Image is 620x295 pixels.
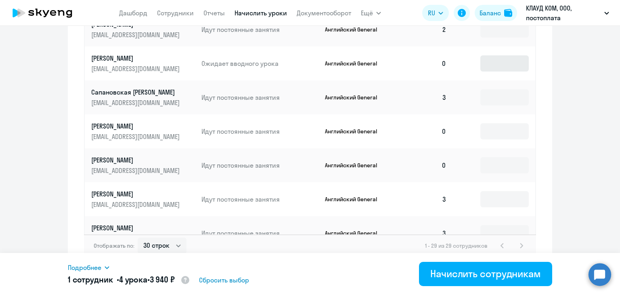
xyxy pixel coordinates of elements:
[91,200,182,209] p: [EMAIL_ADDRESS][DOMAIN_NAME]
[201,25,318,34] p: Идут постоянные занятия
[480,8,501,18] div: Баланс
[91,156,195,175] a: [PERSON_NAME][EMAIL_ADDRESS][DOMAIN_NAME]
[91,223,195,243] a: [PERSON_NAME][EMAIL_ADDRESS][DOMAIN_NAME]
[201,127,318,136] p: Идут постоянные занятия
[430,267,541,280] div: Начислить сотрудникам
[94,242,134,249] span: Отображать по:
[361,8,373,18] span: Ещё
[91,20,195,39] a: [PERSON_NAME][EMAIL_ADDRESS][DOMAIN_NAME]
[91,88,182,97] p: Сапановская [PERSON_NAME]
[396,13,453,46] td: 2
[91,132,182,141] p: [EMAIL_ADDRESS][DOMAIN_NAME]
[396,114,453,148] td: 0
[91,98,182,107] p: [EMAIL_ADDRESS][DOMAIN_NAME]
[504,9,512,17] img: balance
[325,26,385,33] p: Английский General
[201,229,318,238] p: Идут постоянные занятия
[201,59,318,68] p: Ожидает вводного урока
[119,274,147,284] span: 4 урока
[396,182,453,216] td: 3
[157,9,194,17] a: Сотрудники
[91,156,182,164] p: [PERSON_NAME]
[201,161,318,170] p: Идут постоянные занятия
[91,54,195,73] a: [PERSON_NAME][EMAIL_ADDRESS][DOMAIN_NAME]
[325,230,385,237] p: Английский General
[68,274,190,286] h5: 1 сотрудник • •
[325,60,385,67] p: Английский General
[201,93,318,102] p: Идут постоянные занятия
[91,190,182,198] p: [PERSON_NAME]
[203,9,225,17] a: Отчеты
[91,234,182,243] p: [EMAIL_ADDRESS][DOMAIN_NAME]
[91,30,182,39] p: [EMAIL_ADDRESS][DOMAIN_NAME]
[325,128,385,135] p: Английский General
[396,148,453,182] td: 0
[201,195,318,204] p: Идут постоянные занятия
[91,54,182,63] p: [PERSON_NAME]
[422,5,449,21] button: RU
[475,5,517,21] button: Балансbalance
[68,263,101,272] span: Подробнее
[91,190,195,209] a: [PERSON_NAME][EMAIL_ADDRESS][DOMAIN_NAME]
[522,3,613,23] button: КЛАУД КОМ, ООО, постоплата
[235,9,287,17] a: Начислить уроки
[91,122,182,131] p: [PERSON_NAME]
[91,122,195,141] a: [PERSON_NAME][EMAIL_ADDRESS][DOMAIN_NAME]
[325,94,385,101] p: Английский General
[91,223,182,232] p: [PERSON_NAME]
[297,9,351,17] a: Документооборот
[396,80,453,114] td: 3
[199,275,249,285] span: Сбросить выбор
[150,274,175,284] span: 3 940 ₽
[425,242,488,249] span: 1 - 29 из 29 сотрудников
[325,196,385,203] p: Английский General
[419,262,552,286] button: Начислить сотрудникам
[526,3,601,23] p: КЛАУД КОМ, ООО, постоплата
[91,64,182,73] p: [EMAIL_ADDRESS][DOMAIN_NAME]
[325,162,385,169] p: Английский General
[396,46,453,80] td: 0
[428,8,435,18] span: RU
[91,88,195,107] a: Сапановская [PERSON_NAME][EMAIL_ADDRESS][DOMAIN_NAME]
[361,5,381,21] button: Ещё
[119,9,147,17] a: Дашборд
[396,216,453,250] td: 3
[91,166,182,175] p: [EMAIL_ADDRESS][DOMAIN_NAME]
